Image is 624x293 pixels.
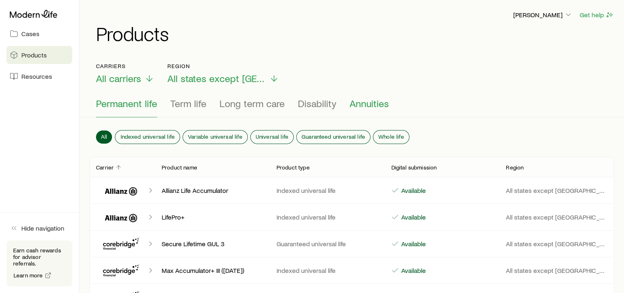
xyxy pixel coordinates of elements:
[167,73,266,84] span: All states except [GEOGRAPHIC_DATA]
[506,240,608,248] p: All states except [GEOGRAPHIC_DATA]
[7,240,72,286] div: Earn cash rewards for advisor referrals.Learn more
[399,186,425,195] p: Available
[513,10,573,20] button: [PERSON_NAME]
[21,72,52,80] span: Resources
[96,63,154,85] button: CarriersAll carriers
[506,164,523,171] p: Region
[579,10,614,20] button: Get help
[162,186,263,195] p: Allianz Life Accumulator
[101,133,107,140] span: All
[378,133,404,140] span: Whole life
[391,164,437,171] p: Digital submission
[7,25,72,43] a: Cases
[277,240,378,248] p: Guaranteed universal life
[297,130,370,144] button: Guaranteed universal life
[399,266,425,275] p: Available
[506,213,608,221] p: All states except [GEOGRAPHIC_DATA]
[7,219,72,237] button: Hide navigation
[14,272,43,278] span: Learn more
[162,266,263,275] p: Max Accumulator+ III ([DATE])
[277,186,378,195] p: Indexed universal life
[162,240,263,248] p: Secure Lifetime GUL 3
[399,240,425,248] p: Available
[96,130,112,144] button: All
[7,46,72,64] a: Products
[21,30,39,38] span: Cases
[277,164,310,171] p: Product type
[13,247,66,267] p: Earn cash rewards for advisor referrals.
[373,130,409,144] button: Whole life
[188,133,242,140] span: Variable universal life
[219,98,285,109] span: Long term care
[350,98,389,109] span: Annuities
[170,98,206,109] span: Term life
[96,164,114,171] p: Carrier
[96,73,141,84] span: All carriers
[506,186,608,195] p: All states except [GEOGRAPHIC_DATA]
[399,213,425,221] p: Available
[162,213,263,221] p: LifePro+
[21,51,47,59] span: Products
[115,130,180,144] button: Indexed universal life
[506,266,608,275] p: All states except [GEOGRAPHIC_DATA]
[120,133,175,140] span: Indexed universal life
[7,67,72,85] a: Resources
[167,63,279,69] p: Region
[251,130,293,144] button: Universal life
[96,23,614,43] h1: Products
[167,63,279,85] button: RegionAll states except [GEOGRAPHIC_DATA]
[256,133,288,140] span: Universal life
[21,224,64,232] span: Hide navigation
[96,63,154,69] p: Carriers
[298,98,336,109] span: Disability
[162,164,197,171] p: Product name
[513,11,572,19] p: [PERSON_NAME]
[96,98,157,109] span: Permanent life
[277,266,378,275] p: Indexed universal life
[277,213,378,221] p: Indexed universal life
[183,130,247,144] button: Variable universal life
[302,133,365,140] span: Guaranteed universal life
[96,98,608,117] div: Product types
